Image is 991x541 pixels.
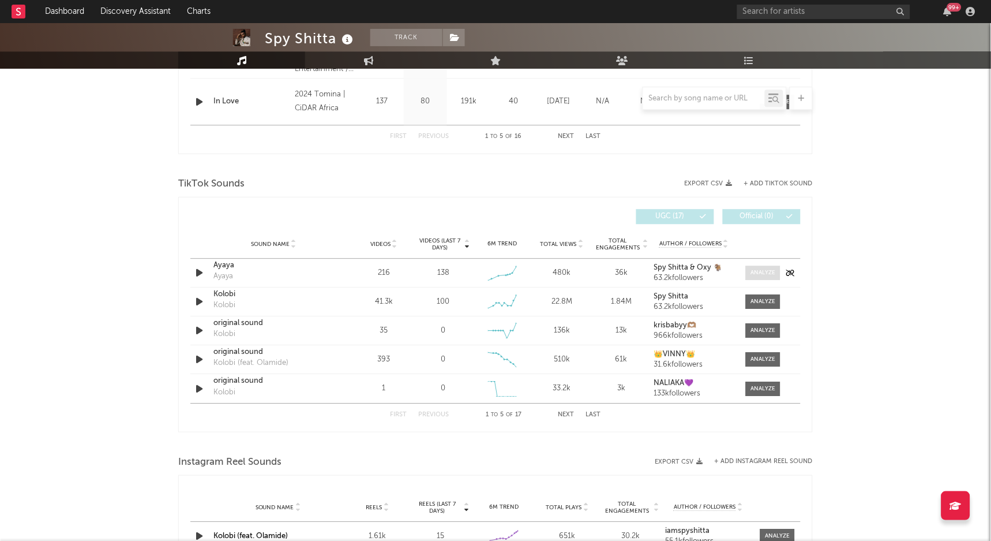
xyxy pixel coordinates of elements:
[256,504,294,511] span: Sound Name
[654,379,734,387] a: NALIAKA💜
[265,29,356,48] div: Spy Shitta
[213,532,288,540] a: Kolobi (feat. Olamide)
[491,412,498,417] span: to
[441,325,445,337] div: 0
[730,213,783,220] span: Official ( 0 )
[366,504,382,511] span: Reels
[506,134,513,139] span: of
[659,240,722,248] span: Author / Followers
[558,412,575,418] button: Next
[595,354,648,365] div: 61k
[654,274,734,282] div: 63.2k followers
[535,383,589,394] div: 33.2k
[947,3,962,12] div: 99 +
[418,412,449,418] button: Previous
[654,303,734,311] div: 63.2k followers
[944,7,952,16] button: 99+
[654,390,734,398] div: 133k followers
[654,361,734,369] div: 31.6k followers
[654,379,694,387] strong: NALIAKA💜
[654,350,734,359] a: 👑VINNY👑
[535,354,589,365] div: 510k
[370,29,442,46] button: Track
[437,296,449,308] div: 100
[213,387,235,398] div: Kolobi
[744,181,813,187] button: + Add TikTok Sound
[437,267,449,279] div: 138
[654,332,734,340] div: 966k followers
[506,412,513,417] span: of
[546,504,582,511] span: Total Plays
[595,237,641,251] span: Total Engagements
[491,134,498,139] span: to
[178,177,245,191] span: TikTok Sounds
[654,264,723,271] strong: Spy Shitta & Oxy 🐐
[654,350,696,358] strong: 👑VINNY👑
[595,325,648,337] div: 13k
[535,296,589,308] div: 22.8M
[476,240,530,248] div: 6M Trend
[357,296,411,308] div: 41.3k
[178,456,281,469] span: Instagram Reel Sounds
[535,325,589,337] div: 136k
[595,383,648,394] div: 3k
[441,354,445,365] div: 0
[418,133,449,140] button: Previous
[535,267,589,279] div: 480k
[357,383,411,394] div: 1
[586,412,601,418] button: Last
[723,209,801,224] button: Official(0)
[213,300,235,311] div: Kolobi
[357,267,411,279] div: 216
[665,527,752,535] a: iamspyshitta
[213,346,334,358] a: original sound
[703,458,813,465] div: + Add Instagram Reel Sound
[654,322,734,330] a: krisbabyy🫶🏽
[595,267,648,279] div: 36k
[390,412,407,418] button: First
[412,501,463,514] span: Reels (last 7 days)
[213,318,334,329] a: original sound
[213,357,288,369] div: Kolobi (feat. Olamide)
[357,325,411,337] div: 35
[654,322,697,329] strong: krisbabyy🫶🏽
[595,296,648,308] div: 1.84M
[251,241,290,248] span: Sound Name
[213,375,334,387] a: original sound
[213,289,334,300] a: Kolobi
[665,527,710,535] strong: iamspyshitta
[416,237,463,251] span: Videos (last 7 days)
[636,209,714,224] button: UGC(17)
[733,181,813,187] button: + Add TikTok Sound
[472,408,535,422] div: 1 5 17
[643,94,765,103] input: Search by song name or URL
[370,241,391,248] span: Videos
[654,264,734,272] a: Spy Shitta & Oxy 🐐
[654,293,689,300] strong: Spy Shitta
[475,503,533,512] div: 6M Trend
[213,260,334,271] a: Ayaya
[737,5,910,19] input: Search for artists
[213,271,233,282] div: Ayaya
[654,293,734,301] a: Spy Shitta
[602,501,653,514] span: Total Engagements
[674,503,736,511] span: Author / Followers
[715,458,813,465] button: + Add Instagram Reel Sound
[685,180,733,187] button: Export CSV
[655,458,703,465] button: Export CSV
[644,213,697,220] span: UGC ( 17 )
[558,133,575,140] button: Next
[357,354,411,365] div: 393
[540,241,577,248] span: Total Views
[390,133,407,140] button: First
[441,383,445,394] div: 0
[213,329,235,340] div: Kolobi
[472,130,535,144] div: 1 5 16
[586,133,601,140] button: Last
